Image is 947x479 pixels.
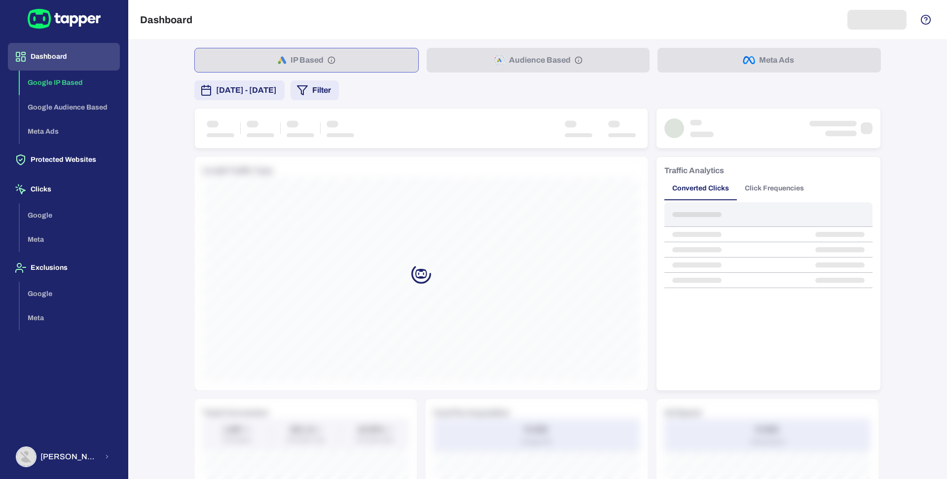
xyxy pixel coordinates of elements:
button: Protected Websites [8,146,120,174]
button: [DATE] - [DATE] [194,80,285,100]
button: Converted Clicks [664,177,737,200]
span: [DATE] - [DATE] [216,84,277,96]
button: Abdul Haseeb[PERSON_NAME] [PERSON_NAME] [8,442,120,471]
button: Dashboard [8,43,120,71]
button: Clicks [8,176,120,203]
img: Abdul Haseeb [17,447,36,466]
a: Clicks [8,184,120,193]
button: Click Frequencies [737,177,812,200]
h6: Traffic Analytics [664,165,724,177]
a: Protected Websites [8,155,120,163]
span: [PERSON_NAME] [PERSON_NAME] [40,452,98,462]
a: Dashboard [8,52,120,60]
button: Exclusions [8,254,120,282]
button: Filter [291,80,339,100]
h5: Dashboard [140,14,192,26]
a: Exclusions [8,263,120,271]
